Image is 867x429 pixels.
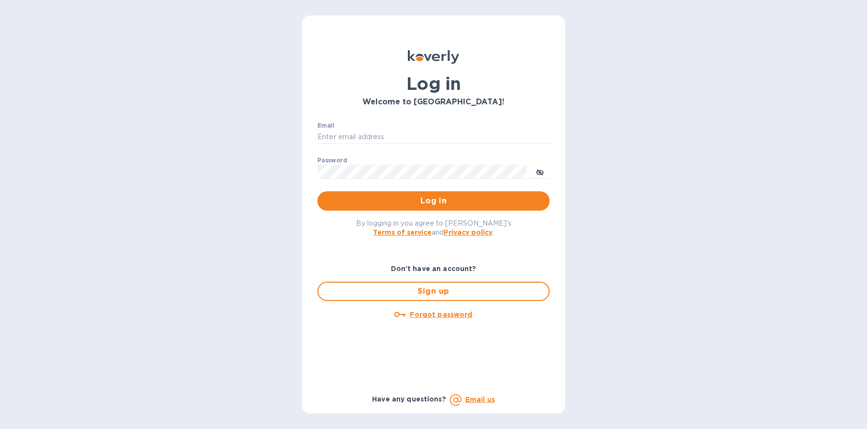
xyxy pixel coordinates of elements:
[317,282,550,301] button: Sign up
[317,98,550,107] h3: Welcome to [GEOGRAPHIC_DATA]!
[317,157,347,163] label: Password
[408,50,459,64] img: Koverly
[465,396,495,403] a: Email us
[530,162,550,181] button: toggle password visibility
[391,265,477,272] b: Don't have an account?
[356,219,511,236] span: By logging in you agree to [PERSON_NAME]'s and .
[373,229,432,236] a: Terms of service
[317,123,334,129] label: Email
[410,311,472,318] u: Forgot password
[325,195,542,207] span: Log in
[317,130,550,144] input: Enter email address
[326,286,541,297] span: Sign up
[317,191,550,211] button: Log in
[372,395,446,403] b: Have any questions?
[317,73,550,94] h1: Log in
[444,229,493,236] a: Privacy policy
